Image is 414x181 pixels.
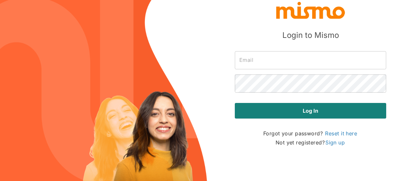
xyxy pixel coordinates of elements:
[282,30,339,40] h5: Login to Mismo
[235,103,386,119] button: Log in
[324,130,358,137] a: Reset it here
[235,51,386,69] input: Email
[276,138,345,147] p: Not yet registered?
[325,139,345,146] a: Sign up
[275,0,346,20] img: logo
[263,129,358,138] p: Forgot your password?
